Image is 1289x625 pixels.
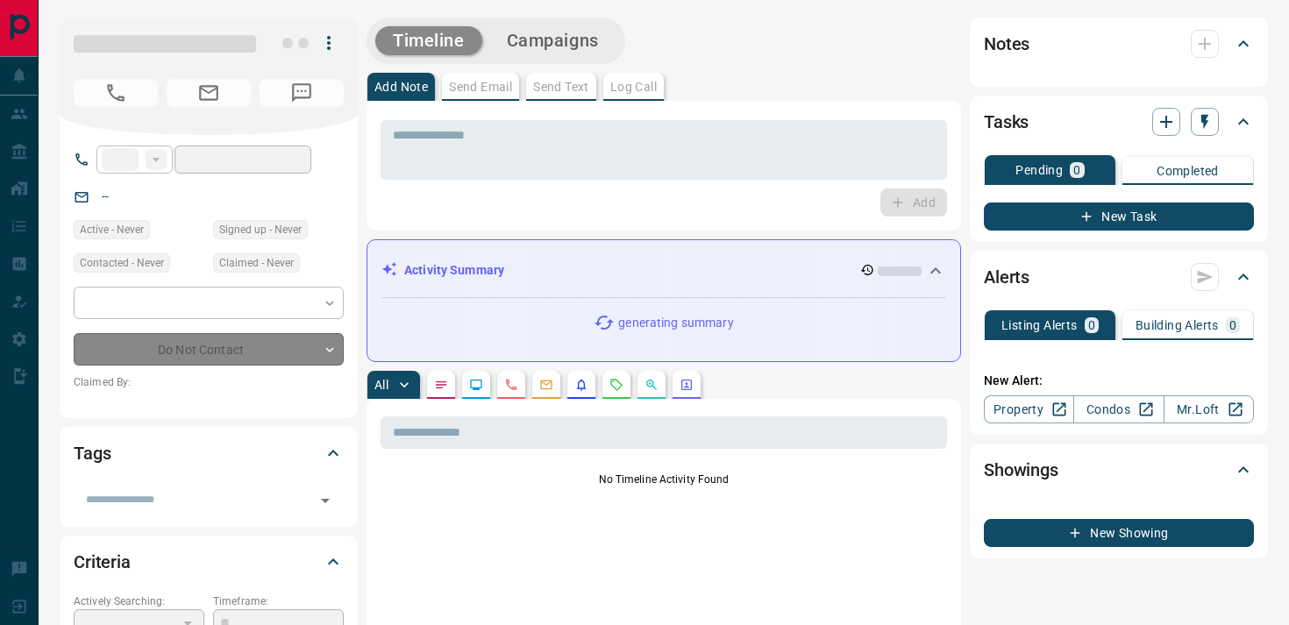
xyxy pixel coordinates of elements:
[404,261,504,280] p: Activity Summary
[74,374,344,390] p: Claimed By:
[1001,319,1078,331] p: Listing Alerts
[74,541,344,583] div: Criteria
[375,26,482,55] button: Timeline
[434,378,448,392] svg: Notes
[74,593,204,609] p: Actively Searching:
[680,378,694,392] svg: Agent Actions
[74,333,344,366] div: Do Not Contact
[984,202,1254,231] button: New Task
[539,378,553,392] svg: Emails
[74,79,158,107] span: No Number
[74,432,344,474] div: Tags
[984,263,1029,291] h2: Alerts
[1136,319,1219,331] p: Building Alerts
[1073,164,1080,176] p: 0
[644,378,659,392] svg: Opportunities
[219,254,294,272] span: Claimed - Never
[574,378,588,392] svg: Listing Alerts
[984,456,1058,484] h2: Showings
[984,519,1254,547] button: New Showing
[381,254,946,287] div: Activity Summary
[984,23,1254,65] div: Notes
[504,378,518,392] svg: Calls
[74,548,131,576] h2: Criteria
[102,189,109,203] a: --
[984,108,1029,136] h2: Tasks
[74,439,110,467] h2: Tags
[1157,165,1219,177] p: Completed
[374,379,388,391] p: All
[167,79,251,107] span: No Email
[1073,395,1164,423] a: Condos
[984,256,1254,298] div: Alerts
[984,395,1074,423] a: Property
[213,593,344,609] p: Timeframe:
[80,221,144,238] span: Active - Never
[609,378,623,392] svg: Requests
[381,472,947,487] p: No Timeline Activity Found
[984,30,1029,58] h2: Notes
[984,449,1254,491] div: Showings
[260,79,344,107] span: No Number
[618,314,733,332] p: generating summary
[374,81,428,93] p: Add Note
[219,221,302,238] span: Signed up - Never
[1164,395,1254,423] a: Mr.Loft
[1015,164,1063,176] p: Pending
[1088,319,1095,331] p: 0
[984,101,1254,143] div: Tasks
[489,26,616,55] button: Campaigns
[1229,319,1236,331] p: 0
[469,378,483,392] svg: Lead Browsing Activity
[984,372,1254,390] p: New Alert:
[80,254,164,272] span: Contacted - Never
[313,488,338,513] button: Open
